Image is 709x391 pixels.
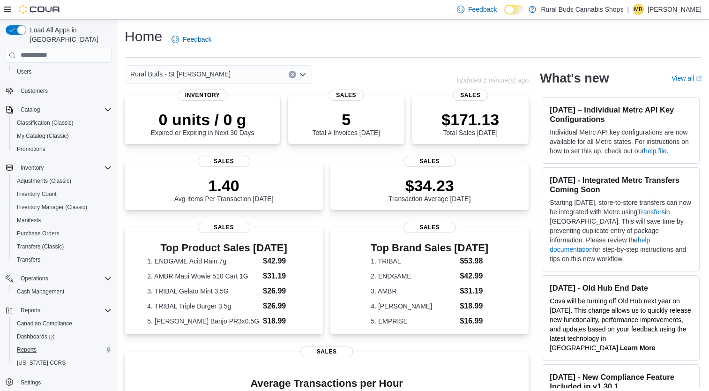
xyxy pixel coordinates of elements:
dd: $16.99 [460,316,488,327]
p: Updated 1 minute(s) ago [456,76,529,84]
span: Promotions [17,145,45,153]
button: Transfers (Classic) [9,240,115,253]
span: Canadian Compliance [13,318,112,329]
span: Classification (Classic) [13,117,112,128]
p: 1.40 [174,176,274,195]
a: Reports [13,344,40,355]
dd: $18.99 [460,301,488,312]
button: Inventory [2,161,115,174]
button: Cash Management [9,285,115,298]
button: Purchase Orders [9,227,115,240]
h4: Average Transactions per Hour [132,378,521,389]
a: Transfers [637,208,665,216]
span: Purchase Orders [13,228,112,239]
span: Inventory Manager (Classic) [17,203,87,211]
span: Sales [198,156,250,167]
span: Transfers [17,256,40,263]
p: 0 units / 0 g [151,110,254,129]
h3: Top Product Sales [DATE] [147,242,300,254]
button: Reports [2,304,115,317]
div: Expired or Expiring in Next 30 Days [151,110,254,136]
span: Sales [403,156,456,167]
span: Inventory Manager (Classic) [13,202,112,213]
span: Transfers [13,254,112,265]
button: Manifests [9,214,115,227]
a: Transfers (Classic) [13,241,67,252]
dd: $53.98 [460,256,488,267]
a: Promotions [13,143,49,155]
span: Catalog [21,106,40,113]
span: Cash Management [17,288,64,295]
span: Sales [403,222,456,233]
dt: 3. TRIBAL Gelato Mint 3.5G [147,286,259,296]
span: Sales [453,90,488,101]
span: Reports [17,346,37,353]
span: MB [634,4,642,15]
button: Users [9,65,115,78]
dd: $31.19 [263,271,300,282]
p: | [627,4,629,15]
span: Catalog [17,104,112,115]
a: Users [13,66,35,77]
h3: [DATE] – Individual Metrc API Key Configurations [550,105,692,124]
button: Operations [2,272,115,285]
dt: 4. TRIBAL Triple Burger 3.5g [147,301,259,311]
h1: Home [125,27,162,46]
button: Reports [9,343,115,356]
span: Washington CCRS [13,357,112,368]
dt: 1. TRIBAL [371,256,456,266]
span: Inventory Count [17,190,57,198]
span: Inventory Count [13,188,112,200]
span: Customers [17,85,112,97]
span: Adjustments (Classic) [13,175,112,187]
span: Adjustments (Classic) [17,177,71,185]
button: Inventory Manager (Classic) [9,201,115,214]
span: Sales [328,90,364,101]
dt: 2. ENDGAME [371,271,456,281]
a: Settings [17,377,45,388]
span: Inventory [17,162,112,173]
span: Cova will be turning off Old Hub next year on [DATE]. This change allows us to quickly release ne... [550,297,691,352]
dd: $42.99 [460,271,488,282]
a: Canadian Compliance [13,318,76,329]
dt: 3. AMBR [371,286,456,296]
span: Promotions [13,143,112,155]
span: Purchase Orders [17,230,60,237]
span: Sales [300,346,353,357]
dd: $42.99 [263,256,300,267]
span: [US_STATE] CCRS [17,359,66,367]
span: Reports [21,307,40,314]
dd: $26.99 [263,301,300,312]
dt: 5. [PERSON_NAME] Banjo PR3x0.5G [147,316,259,326]
span: Transfers (Classic) [17,243,64,250]
span: Reports [17,305,112,316]
span: Cash Management [13,286,112,297]
button: Customers [2,84,115,98]
button: Canadian Compliance [9,317,115,330]
dd: $31.19 [460,286,488,297]
span: Manifests [17,217,41,224]
a: Feedback [168,30,215,49]
div: Avg Items Per Transaction [DATE] [174,176,274,203]
button: Reports [17,305,44,316]
button: Inventory Count [9,188,115,201]
dt: 2. AMBR Maui Wowie 510 Cart 1G [147,271,259,281]
h3: [DATE] - Old Hub End Date [550,283,692,293]
a: Transfers [13,254,44,265]
button: Catalog [17,104,44,115]
span: Load All Apps in [GEOGRAPHIC_DATA] [26,25,112,44]
h3: [DATE] - Integrated Metrc Transfers Coming Soon [550,175,692,194]
span: Canadian Compliance [17,320,72,327]
a: Cash Management [13,286,68,297]
a: help documentation [550,236,650,253]
a: help file [644,147,666,155]
button: Clear input [289,71,296,78]
span: Settings [21,379,41,386]
span: Feedback [183,35,211,44]
span: Sales [198,222,250,233]
button: Catalog [2,103,115,116]
span: Feedback [468,5,497,14]
button: Transfers [9,253,115,266]
p: Individual Metrc API key configurations are now available for all Metrc states. For instructions ... [550,128,692,156]
span: Dashboards [13,331,112,342]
